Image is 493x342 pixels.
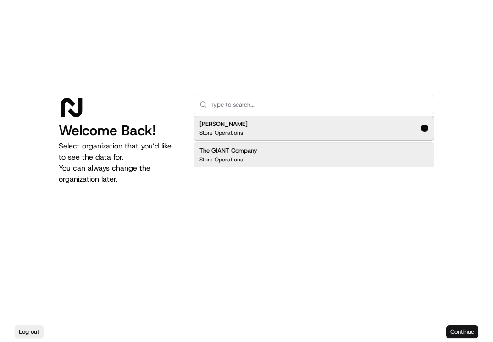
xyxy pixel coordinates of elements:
[59,122,179,139] h1: Welcome Back!
[15,325,44,338] button: Log out
[199,129,243,137] p: Store Operations
[199,147,257,155] h2: The GIANT Company
[59,141,179,185] p: Select organization that you’d like to see the data for. You can always change the organization l...
[210,95,428,114] input: Type to search...
[199,120,248,128] h2: [PERSON_NAME]
[446,325,478,338] button: Continue
[199,156,243,163] p: Store Operations
[194,114,434,169] div: Suggestions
